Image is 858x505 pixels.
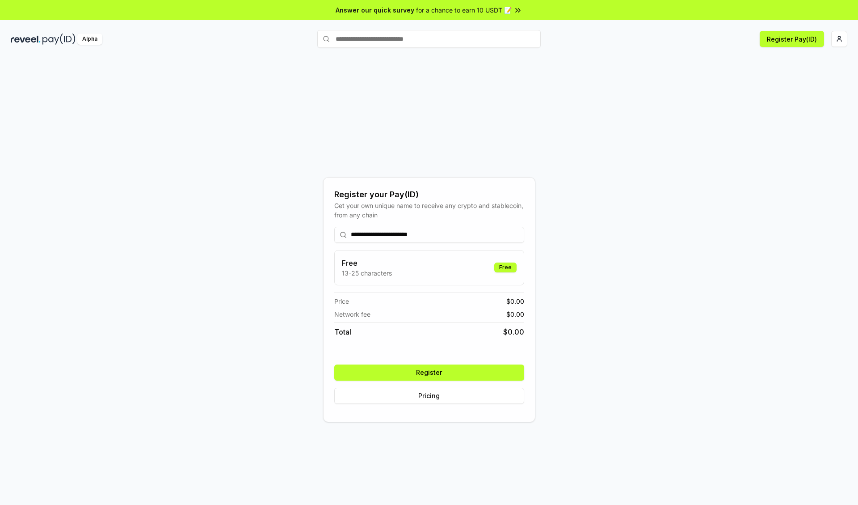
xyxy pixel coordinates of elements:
[334,188,524,201] div: Register your Pay(ID)
[334,201,524,220] div: Get your own unique name to receive any crypto and stablecoin, from any chain
[342,258,392,268] h3: Free
[334,365,524,381] button: Register
[334,297,349,306] span: Price
[342,268,392,278] p: 13-25 characters
[503,327,524,337] span: $ 0.00
[506,297,524,306] span: $ 0.00
[11,34,41,45] img: reveel_dark
[334,327,351,337] span: Total
[336,5,414,15] span: Answer our quick survey
[334,388,524,404] button: Pricing
[506,310,524,319] span: $ 0.00
[334,310,370,319] span: Network fee
[42,34,76,45] img: pay_id
[77,34,102,45] div: Alpha
[760,31,824,47] button: Register Pay(ID)
[416,5,512,15] span: for a chance to earn 10 USDT 📝
[494,263,517,272] div: Free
